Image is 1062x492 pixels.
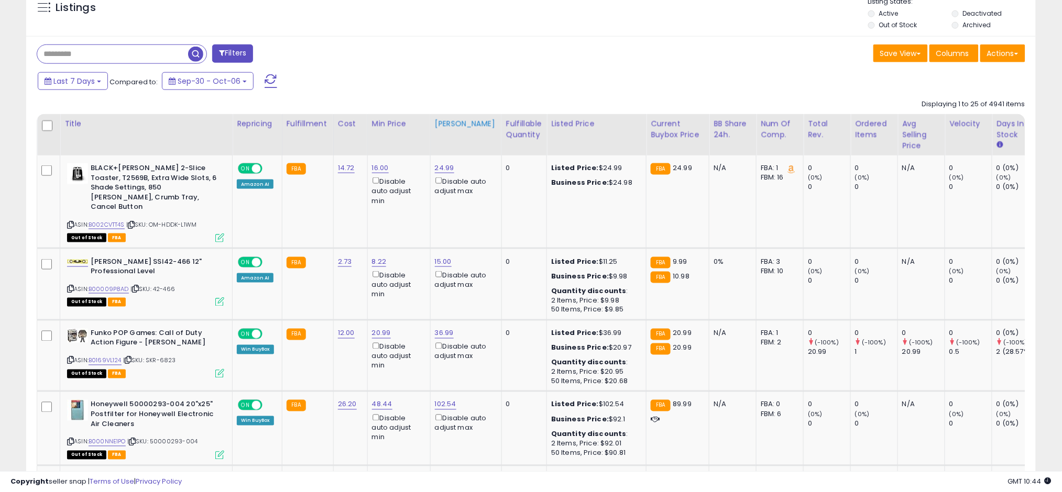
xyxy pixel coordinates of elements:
[761,257,795,266] div: FBA: 3
[108,233,126,242] span: FBA
[372,163,389,173] a: 16.00
[178,76,240,86] span: Sep-30 - Oct-06
[997,348,1039,357] div: 2 (28.57%)
[372,118,426,129] div: Min Price
[551,377,638,386] div: 50 Items, Price: $20.68
[435,269,494,289] div: Disable auto adjust max
[435,328,454,339] a: 36.99
[67,451,106,460] span: All listings that are currently out of stock and unavailable for purchase on Amazon
[761,338,795,348] div: FBM: 2
[902,400,937,409] div: N/A
[551,177,609,187] b: Business Price:
[1003,339,1027,347] small: (-100%)
[551,329,638,338] div: $36.99
[551,296,638,305] div: 2 Items, Price: $9.98
[435,175,494,196] div: Disable auto adjust max
[902,163,937,173] div: N/A
[67,329,88,343] img: 51ARieqcELL._SL40_.jpg
[651,343,670,355] small: FBA
[551,367,638,377] div: 2 Items, Price: $20.95
[372,399,392,410] a: 48.44
[123,356,176,365] span: | SKU: SKR-6823
[287,329,306,340] small: FBA
[108,370,126,378] span: FBA
[435,412,494,433] div: Disable auto adjust max
[956,339,980,347] small: (-100%)
[67,260,88,264] img: 31V-hW-jBaL._SL40_.jpg
[997,400,1039,409] div: 0 (0%)
[551,305,638,315] div: 50 Items, Price: $9.85
[902,348,945,357] div: 20.99
[67,163,224,241] div: ASIN:
[855,267,870,275] small: (0%)
[873,44,928,62] button: Save View
[551,178,638,187] div: $24.98
[91,257,218,279] b: [PERSON_NAME] SSI42-466 12" Professional Level
[949,276,992,285] div: 0
[651,329,670,340] small: FBA
[997,410,1011,419] small: (0%)
[761,410,795,419] div: FBM: 6
[67,163,88,184] img: 31n2RYzJIbL._SL40_.jpg
[808,267,823,275] small: (0%)
[997,267,1011,275] small: (0%)
[909,339,933,347] small: (-100%)
[237,273,273,283] div: Amazon AI
[949,163,992,173] div: 0
[130,285,175,293] span: | SKU: 42-466
[808,400,850,409] div: 0
[949,400,992,409] div: 0
[67,370,106,378] span: All listings that are currently out of stock and unavailable for purchase on Amazon
[761,163,795,173] div: FBA: 1
[136,476,182,486] a: Privacy Policy
[261,164,278,173] span: OFF
[551,343,638,353] div: $20.97
[997,419,1039,429] div: 0 (0%)
[237,180,273,189] div: Amazon AI
[673,399,692,409] span: 89.99
[714,118,752,140] div: BB Share 24h.
[89,356,122,365] a: B0169VL124
[551,343,609,353] b: Business Price:
[761,173,795,182] div: FBM: 16
[64,118,228,129] div: Title
[761,400,795,409] div: FBA: 0
[855,163,897,173] div: 0
[808,410,823,419] small: (0%)
[997,173,1011,182] small: (0%)
[372,341,422,371] div: Disable auto adjust min
[997,257,1039,266] div: 0 (0%)
[855,419,897,429] div: 0
[435,399,456,410] a: 102.54
[949,118,988,129] div: Velocity
[372,175,422,206] div: Disable auto adjust min
[551,399,599,409] b: Listed Price:
[808,182,850,192] div: 0
[67,400,224,458] div: ASIN:
[855,182,897,192] div: 0
[89,220,125,229] a: B002CVTT4S
[551,163,638,173] div: $24.99
[997,163,1039,173] div: 0 (0%)
[89,438,126,446] a: B000NNE1PO
[855,400,897,409] div: 0
[551,430,638,439] div: :
[962,20,991,29] label: Archived
[89,285,129,294] a: B00009P8AD
[761,266,795,276] div: FBM: 10
[372,412,422,443] div: Disable auto adjust min
[673,343,692,353] span: 20.99
[287,257,306,269] small: FBA
[902,257,937,266] div: N/A
[551,272,638,281] div: $9.98
[67,257,224,306] div: ASIN:
[551,429,627,439] b: Quantity discounts
[10,476,49,486] strong: Copyright
[855,173,870,182] small: (0%)
[980,44,1025,62] button: Actions
[855,257,897,266] div: 0
[239,164,252,173] span: ON
[949,410,964,419] small: (0%)
[435,163,454,173] a: 24.99
[91,400,218,432] b: Honeywell 50000293-004 20"x25" Postfilter for Honeywell Electronic Air Cleaners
